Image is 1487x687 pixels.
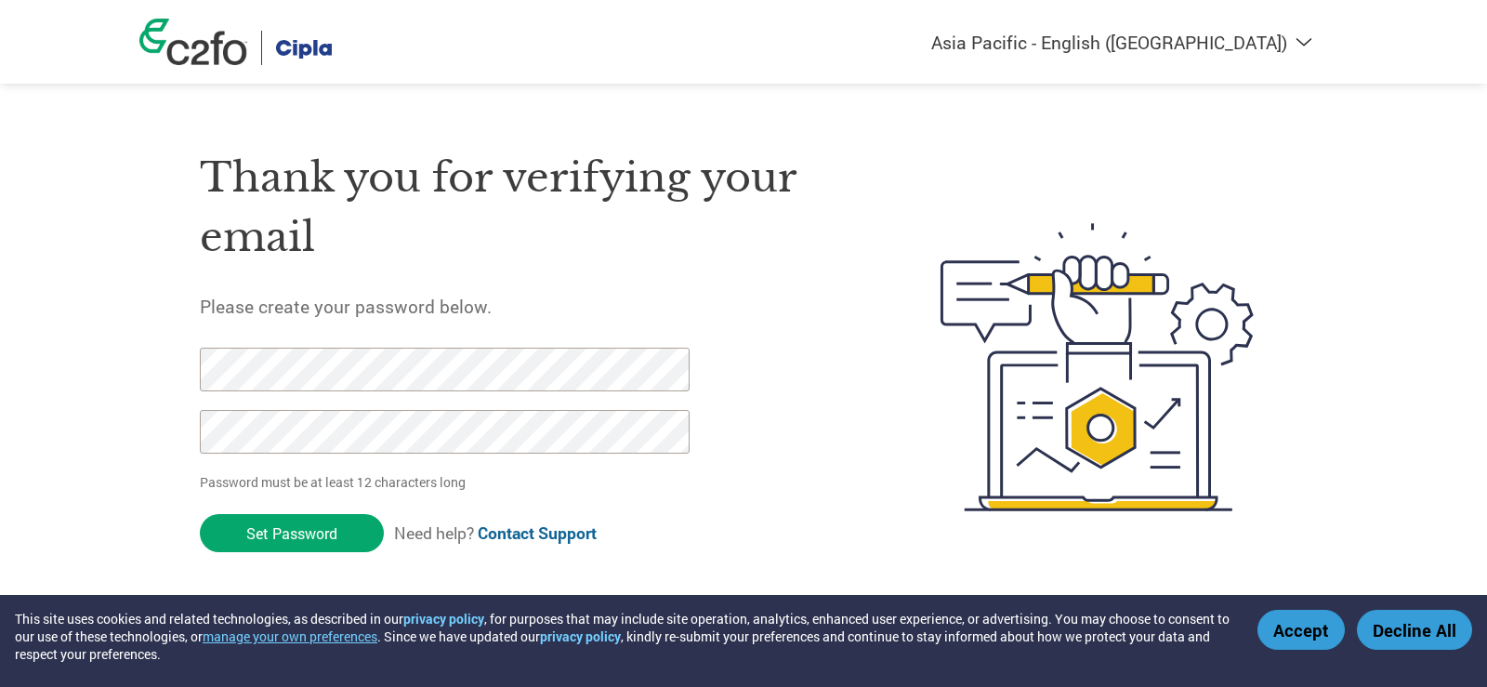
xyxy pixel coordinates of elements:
[200,514,384,552] input: Set Password
[139,19,247,65] img: c2fo logo
[200,472,696,492] p: Password must be at least 12 characters long
[200,148,852,268] h1: Thank you for verifying your email
[403,610,484,628] a: privacy policy
[540,628,621,645] a: privacy policy
[203,628,377,645] button: manage your own preferences
[1257,610,1345,650] button: Accept
[394,522,597,544] span: Need help?
[15,610,1230,663] div: This site uses cookies and related technologies, as described in our , for purposes that may incl...
[1357,610,1472,650] button: Decline All
[276,31,332,65] img: Cipla
[907,121,1288,614] img: create-password
[200,295,852,318] h5: Please create your password below.
[478,522,597,544] a: Contact Support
